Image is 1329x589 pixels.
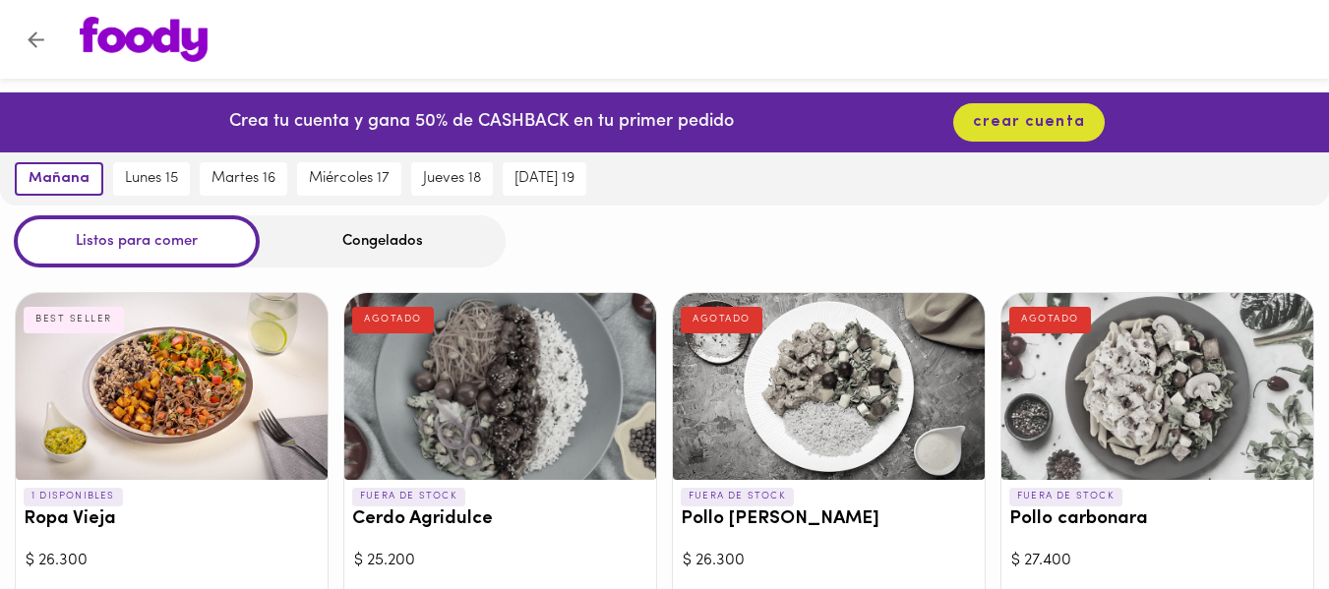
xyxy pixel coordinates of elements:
[344,293,656,480] div: Cerdo Agridulce
[411,162,493,196] button: jueves 18
[29,170,90,188] span: mañana
[681,307,762,332] div: AGOTADO
[1011,550,1303,572] div: $ 27.400
[352,307,434,332] div: AGOTADO
[24,509,320,530] h3: Ropa Vieja
[260,215,506,267] div: Congelados
[681,488,794,505] p: FUERA DE STOCK
[973,113,1085,132] span: crear cuenta
[352,509,648,530] h3: Cerdo Agridulce
[14,215,260,267] div: Listos para comer
[503,162,586,196] button: [DATE] 19
[26,550,318,572] div: $ 26.300
[1009,488,1122,505] p: FUERA DE STOCK
[953,103,1105,142] button: crear cuenta
[683,550,975,572] div: $ 26.300
[1009,509,1305,530] h3: Pollo carbonara
[80,17,208,62] img: logo.png
[16,293,328,480] div: Ropa Vieja
[673,293,985,480] div: Pollo Tikka Massala
[15,162,103,196] button: mañana
[1009,307,1091,332] div: AGOTADO
[24,488,123,505] p: 1 DISPONIBLES
[24,307,124,332] div: BEST SELLER
[514,170,574,188] span: [DATE] 19
[125,170,178,188] span: lunes 15
[200,162,287,196] button: martes 16
[423,170,481,188] span: jueves 18
[297,162,401,196] button: miércoles 17
[113,162,190,196] button: lunes 15
[229,110,734,136] p: Crea tu cuenta y gana 50% de CASHBACK en tu primer pedido
[12,16,60,64] button: Volver
[309,170,390,188] span: miércoles 17
[354,550,646,572] div: $ 25.200
[681,509,977,530] h3: Pollo [PERSON_NAME]
[211,170,275,188] span: martes 16
[1001,293,1313,480] div: Pollo carbonara
[352,488,465,505] p: FUERA DE STOCK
